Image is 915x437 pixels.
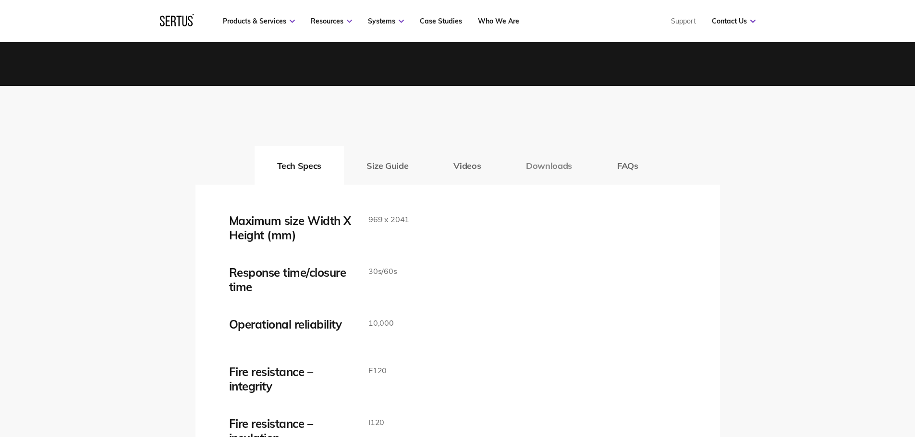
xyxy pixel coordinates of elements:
[368,265,397,278] p: 30s/60s
[368,365,387,377] p: E120
[311,17,352,25] a: Resources
[368,416,384,429] p: I120
[503,146,595,185] button: Downloads
[478,17,519,25] a: Who We Are
[368,213,409,226] p: 969 x 2041
[431,146,503,185] button: Videos
[368,317,394,330] p: 10,000
[229,213,354,242] div: Maximum size Width X Height (mm)
[229,365,354,393] div: Fire resistance – integrity
[671,17,696,25] a: Support
[420,17,462,25] a: Case Studies
[368,17,404,25] a: Systems
[344,146,431,185] button: Size Guide
[595,146,661,185] button: FAQs
[742,326,915,437] iframe: Chat Widget
[229,317,354,331] div: Operational reliability
[712,17,756,25] a: Contact Us
[229,265,354,294] div: Response time/closure time
[223,17,295,25] a: Products & Services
